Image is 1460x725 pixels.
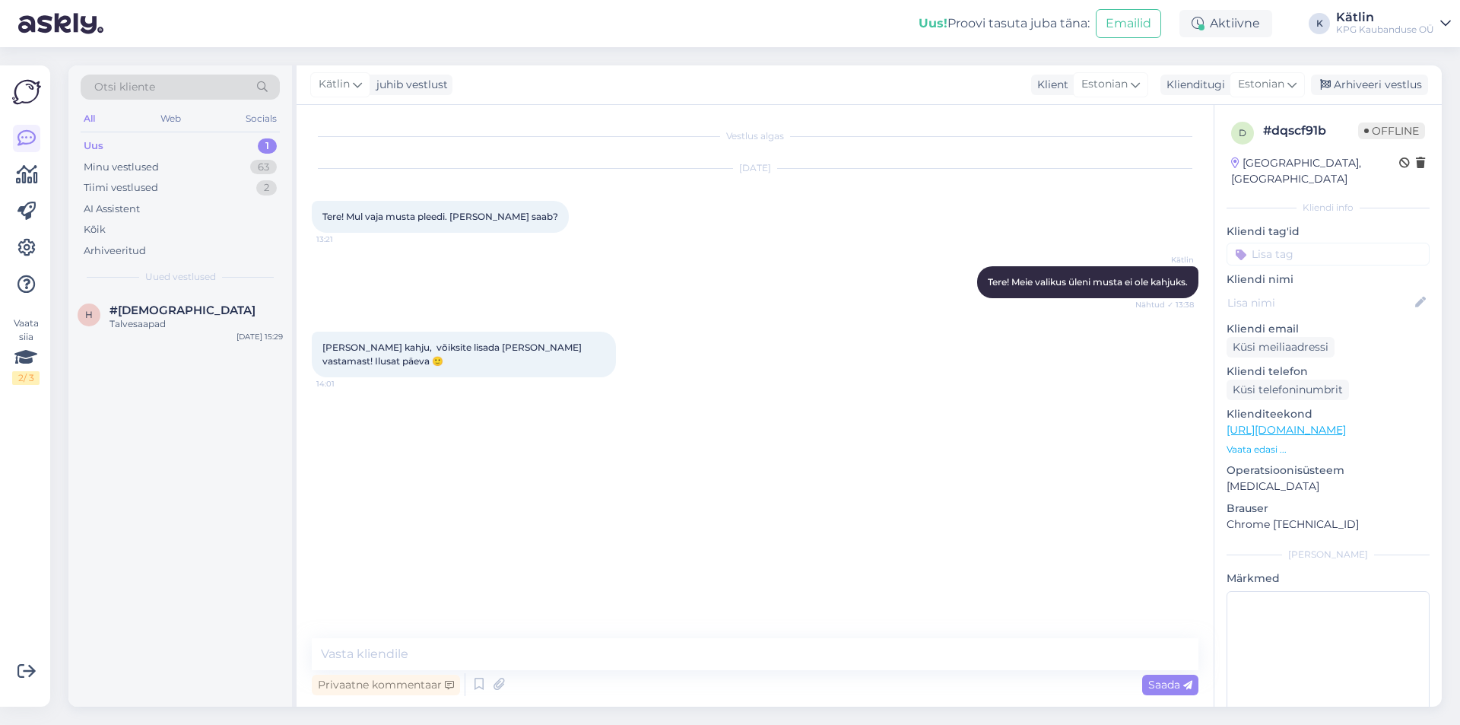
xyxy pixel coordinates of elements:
div: Socials [243,109,280,129]
span: Kätlin [1137,254,1194,266]
div: Kliendi info [1227,201,1430,215]
div: Minu vestlused [84,160,159,175]
p: Operatsioonisüsteem [1227,463,1430,479]
div: 2 [256,180,277,196]
div: Vestlus algas [312,129,1198,143]
span: Estonian [1081,76,1128,93]
span: h [85,309,93,320]
div: # dqscf91b [1263,122,1358,140]
p: Chrome [TECHNICAL_ID] [1227,517,1430,533]
p: Kliendi nimi [1227,272,1430,288]
input: Lisa nimi [1227,294,1412,311]
span: Tere! Mul vaja musta pleedi. [PERSON_NAME] saab? [322,211,558,222]
input: Lisa tag [1227,243,1430,266]
span: Offline [1358,122,1425,139]
img: Askly Logo [12,78,41,107]
div: Proovi tasuta juba täna: [919,14,1090,33]
div: KPG Kaubanduse OÜ [1336,24,1434,36]
div: K [1309,13,1330,34]
div: Klient [1031,77,1068,93]
p: Brauser [1227,501,1430,517]
span: #hzroamlu [109,304,255,317]
span: Kätlin [319,76,350,93]
div: juhib vestlust [370,77,448,93]
span: Estonian [1238,76,1284,93]
div: Küsi telefoninumbrit [1227,380,1349,400]
div: Arhiveeri vestlus [1311,75,1428,95]
p: Vaata edasi ... [1227,443,1430,456]
p: Kliendi email [1227,321,1430,337]
span: Nähtud ✓ 13:38 [1135,299,1194,310]
div: Arhiveeritud [84,243,146,259]
span: Uued vestlused [145,270,216,284]
span: Tere! Meie valikus üleni musta ei ole kahjuks. [988,276,1188,288]
div: [PERSON_NAME] [1227,548,1430,561]
div: Kõik [84,222,106,237]
p: Märkmed [1227,571,1430,587]
span: [PERSON_NAME] kahju, võiksite lisada [PERSON_NAME] vastamast! Ilusat päeva 🙂 [322,342,584,367]
div: [DATE] 15:29 [236,331,283,342]
div: Talvesaapad [109,317,283,331]
button: Emailid [1096,9,1161,38]
a: KätlinKPG Kaubanduse OÜ [1336,11,1451,36]
div: [GEOGRAPHIC_DATA], [GEOGRAPHIC_DATA] [1231,155,1399,187]
div: Kätlin [1336,11,1434,24]
span: 13:21 [316,234,373,245]
div: Uus [84,138,103,154]
div: Klienditugi [1160,77,1225,93]
div: Web [157,109,184,129]
p: Kliendi tag'id [1227,224,1430,240]
div: All [81,109,98,129]
div: Privaatne kommentaar [312,675,460,695]
div: 2 / 3 [12,371,40,385]
div: [DATE] [312,161,1198,175]
b: Uus! [919,16,947,30]
span: Otsi kliente [94,79,155,95]
p: Kliendi telefon [1227,364,1430,380]
span: d [1239,127,1246,138]
div: Vaata siia [12,316,40,385]
span: Saada [1148,678,1192,692]
p: [MEDICAL_DATA] [1227,479,1430,494]
a: [URL][DOMAIN_NAME] [1227,423,1346,437]
div: 63 [250,160,277,175]
div: Küsi meiliaadressi [1227,337,1335,358]
p: Klienditeekond [1227,406,1430,422]
div: 1 [258,138,277,154]
div: AI Assistent [84,202,140,217]
div: Aktiivne [1179,10,1272,37]
div: Tiimi vestlused [84,180,158,196]
span: 14:01 [316,378,373,390]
